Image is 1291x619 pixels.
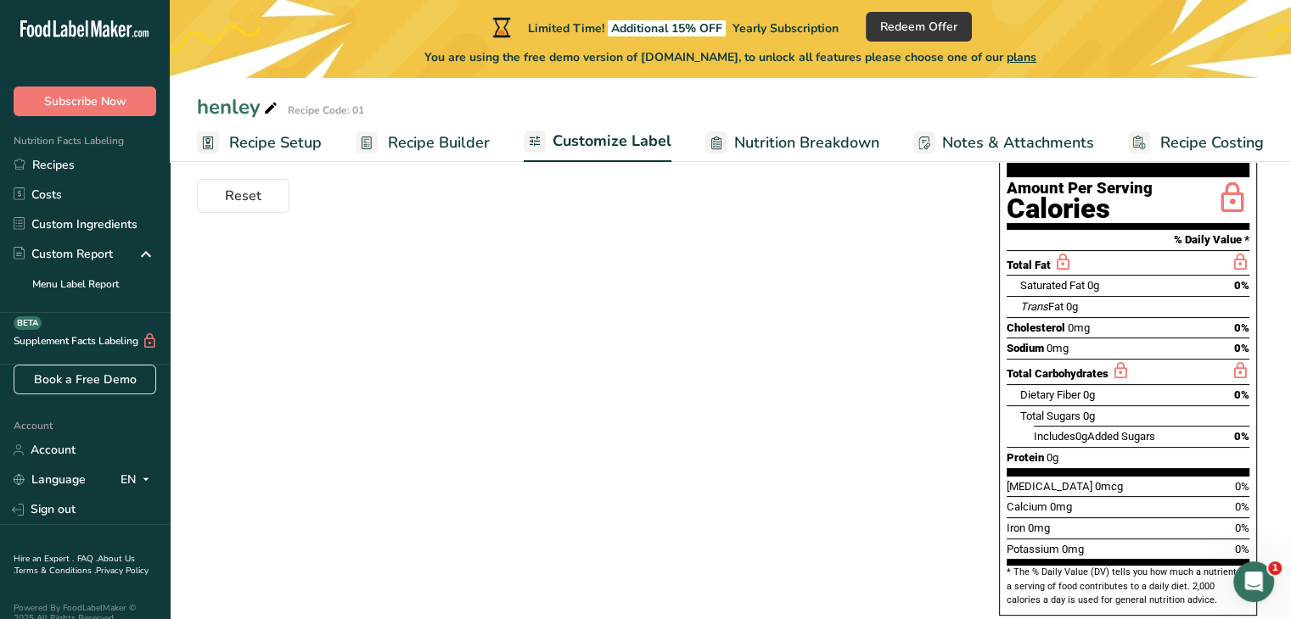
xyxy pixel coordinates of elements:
span: Calcium [1007,500,1047,513]
span: 0% [1235,543,1249,555]
span: 0% [1234,342,1249,354]
div: BETA [14,316,42,330]
span: Cholesterol [1007,321,1065,334]
div: henley [197,92,281,122]
div: Close [292,27,323,58]
button: Subscribe Now [14,86,156,116]
span: 0g [1083,410,1095,422]
span: Dietary Fiber [1020,388,1081,401]
span: 0mg [1050,500,1072,513]
a: About Us . [14,553,135,577]
div: How Subscription Upgrades Work on [DOMAIN_NAME] [35,341,284,376]
span: [MEDICAL_DATA] [1007,480,1092,493]
span: Home [23,505,61,517]
span: Notes & Attachments [942,131,1094,154]
button: Help [170,463,255,531]
span: Help [199,505,226,517]
p: Hi [PERSON_NAME] [34,120,306,149]
div: Calories [1007,197,1153,221]
a: Customize Label [524,122,671,163]
span: Messages [98,505,157,517]
img: Profile image for Reem [214,27,248,61]
section: % Daily Value * [1007,230,1249,250]
a: Hire an Expert . [14,553,74,565]
span: 0g [1087,279,1099,292]
div: Hire an Expert Services [25,383,315,415]
span: News [281,505,313,517]
span: 0mg [1062,543,1084,555]
span: Total Carbohydrates [1007,367,1109,380]
span: Recipe Builder [388,131,490,154]
a: Recipe Builder [356,124,490,162]
button: Messages [85,463,170,531]
button: Redeem Offer [866,12,972,42]
span: Total Sugars [1020,410,1081,422]
button: News [255,463,340,531]
span: 0g [1047,451,1058,464]
span: 0mg [1068,321,1090,334]
span: 0% [1234,279,1249,292]
img: Profile image for Rachelle [182,27,216,61]
a: Book a Free Demo [14,365,156,394]
span: Saturated Fat [1020,279,1085,292]
div: Custom Report [14,245,113,263]
span: Includes Added Sugars [1034,430,1155,443]
span: Subscribe Now [44,92,126,110]
div: Recipe Code: 01 [288,103,364,118]
button: Reset [197,179,289,213]
a: FAQ . [77,553,98,565]
div: Amount Per Serving [1007,181,1153,197]
a: Recipe Setup [197,124,322,162]
div: EN [121,470,156,490]
span: 0g [1075,430,1087,443]
span: Search for help [35,270,138,288]
span: Nutrition Breakdown [734,131,879,154]
span: Sodium [1007,342,1044,354]
div: How Subscription Upgrades Work on [DOMAIN_NAME] [25,334,315,383]
span: Iron [1007,521,1025,534]
span: Yearly Subscription [733,20,839,36]
div: Limited Time! [489,17,839,37]
span: Recipe Costing [1160,131,1264,154]
span: 0% [1234,388,1249,401]
span: 0g [1066,300,1078,313]
iframe: Intercom live chat [1233,561,1274,602]
span: Customize Label [553,130,671,153]
img: Profile image for Rana [246,27,280,61]
span: plans [1007,49,1036,65]
span: 0mg [1028,521,1050,534]
a: Terms & Conditions . [14,565,96,577]
span: You are using the free demo version of [DOMAIN_NAME], to unlock all features please choose one of... [424,48,1036,66]
a: Nutrition Breakdown [705,124,879,162]
div: Hire an Expert Services [35,390,284,408]
span: Protein [1007,451,1044,464]
span: 0g [1083,388,1095,401]
span: 0mg [1047,342,1069,354]
div: Send us a message [35,214,283,231]
div: Hire an Expert Services [25,303,315,334]
span: Additional 15% OFF [608,20,726,36]
span: 0mcg [1095,480,1123,493]
span: Reset [225,186,261,206]
i: Trans [1020,300,1048,313]
span: 0% [1235,480,1249,493]
div: How to Print Your Labels & Choose the Right Printer [35,421,284,457]
section: * The % Daily Value (DV) tells you how much a nutrient in a serving of food contributes to a dail... [1007,566,1249,607]
a: Language [14,465,86,494]
span: Potassium [1007,543,1059,555]
span: 0% [1234,321,1249,334]
div: Hire an Expert Services [35,309,284,327]
div: Send us a message [17,199,323,246]
span: 0% [1235,500,1249,513]
a: Privacy Policy [96,565,149,577]
span: Total Fat [1007,259,1051,271]
div: How to Print Your Labels & Choose the Right Printer [25,415,315,464]
button: Search for help [25,262,315,296]
span: 0% [1234,430,1249,443]
a: Recipe Costing [1128,124,1264,162]
span: 0% [1235,521,1249,534]
a: Notes & Attachments [913,124,1094,162]
span: Fat [1020,300,1064,313]
span: Redeem Offer [880,18,957,36]
p: How can we help? [34,149,306,178]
